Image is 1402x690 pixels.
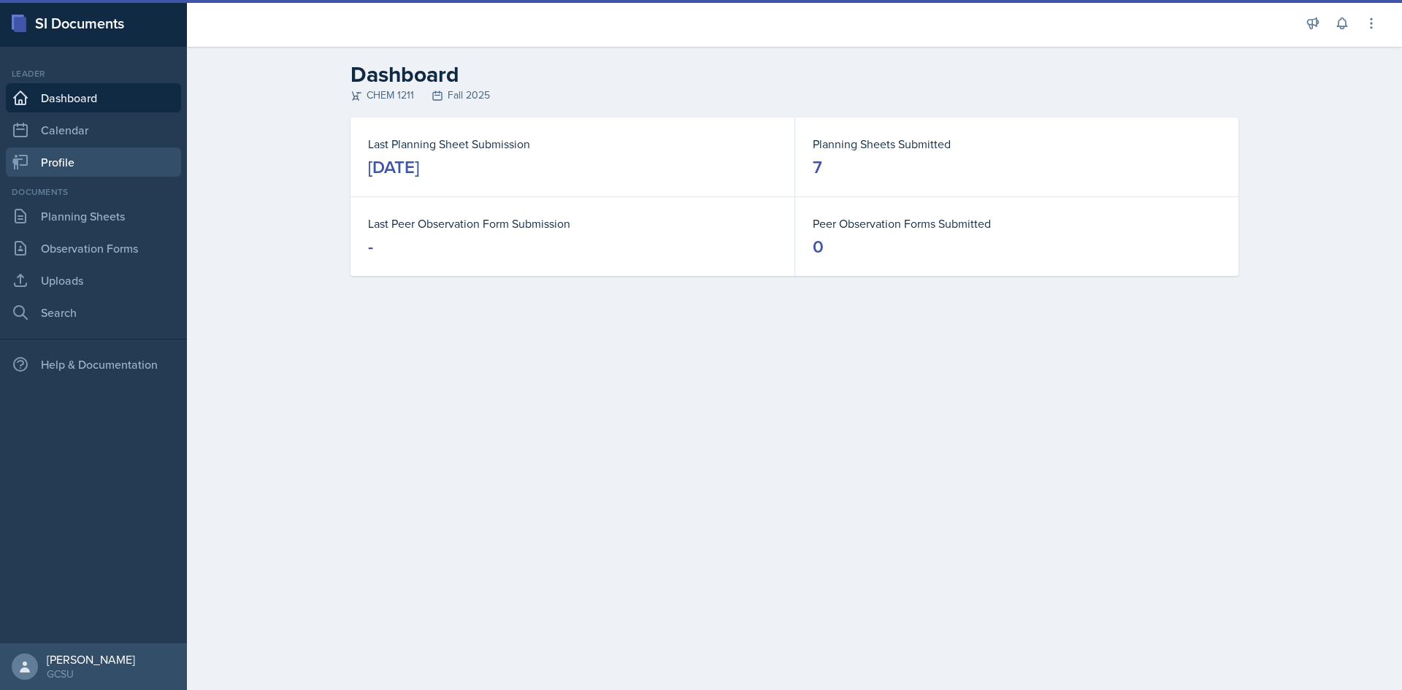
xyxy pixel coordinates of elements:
[47,652,135,667] div: [PERSON_NAME]
[368,235,373,258] div: -
[6,350,181,379] div: Help & Documentation
[368,135,777,153] dt: Last Planning Sheet Submission
[6,298,181,327] a: Search
[350,61,1238,88] h2: Dashboard
[813,235,824,258] div: 0
[6,67,181,80] div: Leader
[6,83,181,112] a: Dashboard
[350,88,1238,103] div: CHEM 1211 Fall 2025
[368,156,419,179] div: [DATE]
[6,266,181,295] a: Uploads
[813,215,1221,232] dt: Peer Observation Forms Submitted
[6,147,181,177] a: Profile
[47,667,135,681] div: GCSU
[6,202,181,231] a: Planning Sheets
[6,115,181,145] a: Calendar
[6,234,181,263] a: Observation Forms
[813,156,822,179] div: 7
[813,135,1221,153] dt: Planning Sheets Submitted
[6,185,181,199] div: Documents
[368,215,777,232] dt: Last Peer Observation Form Submission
